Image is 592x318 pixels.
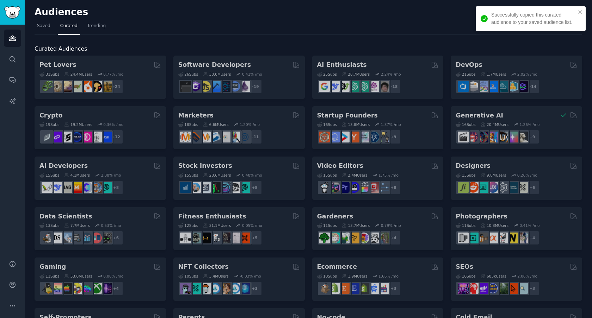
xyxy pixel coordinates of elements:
[35,20,53,35] a: Saved
[4,6,20,19] img: GummySearch logo
[60,23,78,29] span: Curated
[85,20,108,35] a: Trending
[35,45,87,53] span: Curated Audiences
[37,23,50,29] span: Saved
[58,20,80,35] a: Curated
[578,9,583,15] button: close
[35,7,525,18] h2: Audiences
[491,11,576,26] div: Successfully copied this curated audience to your saved audience list.
[87,23,106,29] span: Trending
